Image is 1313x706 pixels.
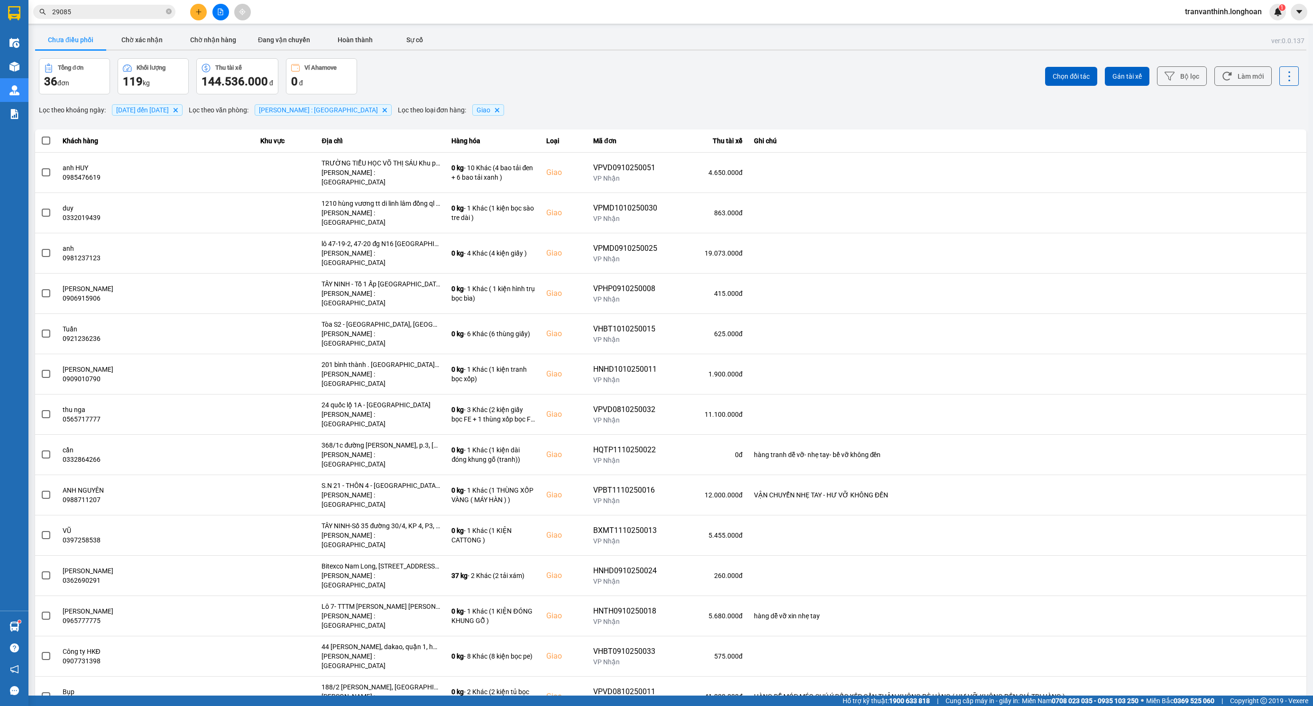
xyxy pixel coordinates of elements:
[321,199,440,208] div: 1210 hùng vương tt di linh lâm đồng ql 20
[451,366,464,373] span: 0 kg
[123,75,143,88] span: 119
[588,129,663,153] th: Mã đơn
[321,481,440,490] div: S.N 21 - THÔN 4 - [GEOGRAPHIC_DATA] - ĐẠ HUOAI - [GEOGRAPHIC_DATA] ( GẦN TRẠM Y [GEOGRAPHIC_DATA]...
[39,105,106,115] span: Lọc theo khoảng ngày :
[451,651,535,661] div: - 8 Khác (8 kiện bọc pe)
[593,496,657,505] div: VP Nhận
[546,368,582,380] div: Giao
[63,244,249,253] div: anh
[63,495,249,504] div: 0988711207
[286,58,357,94] button: Ví Ahamove0 đ
[63,486,249,495] div: ANH NGUYÊN
[451,284,535,303] div: - 1 Khác ( 1 kiện hình trụ bọc bìa)
[451,687,535,706] div: - 2 Khác (2 kiện tủ bọc PE )
[118,58,189,94] button: Khối lượng119kg
[451,571,535,580] div: - 2 Khác (2 tải xám)
[669,651,743,661] div: 575.000 đ
[451,446,464,454] span: 0 kg
[63,455,249,464] div: 0332864266
[321,410,440,429] div: [PERSON_NAME] : [GEOGRAPHIC_DATA]
[1177,6,1269,18] span: tranvanthinh.longhoan
[546,328,582,339] div: Giao
[39,9,46,15] span: search
[63,535,249,545] div: 0397258538
[669,329,743,339] div: 625.000 đ
[593,162,657,174] div: VPVD0910250051
[451,607,464,615] span: 0 kg
[593,243,657,254] div: VPMD0910250025
[593,525,657,536] div: BXMT1110250013
[116,106,169,114] span: 01/09/2025 đến 13/10/2025
[1052,697,1139,705] strong: 0708 023 035 - 0935 103 250
[63,334,249,343] div: 0921236236
[10,643,19,652] span: question-circle
[63,293,249,303] div: 0906915906
[451,285,464,293] span: 0 kg
[593,646,657,657] div: VHBT0910250033
[321,602,440,611] div: Lô 7- TTTM [PERSON_NAME] [PERSON_NAME] - Phường 1 [GEOGRAPHIC_DATA], [GEOGRAPHIC_DATA]
[593,565,657,577] div: HNHD0910250024
[321,208,440,227] div: [PERSON_NAME] : [GEOGRAPHIC_DATA]
[10,665,19,674] span: notification
[166,9,172,14] span: close-circle
[669,369,743,379] div: 1.900.000 đ
[1280,4,1284,11] span: 1
[593,283,657,294] div: VPHP0910250008
[669,289,743,298] div: 415.000 đ
[63,365,249,374] div: [PERSON_NAME]
[9,38,19,48] img: warehouse-icon
[546,489,582,501] div: Giao
[1274,8,1282,16] img: icon-new-feature
[593,605,657,617] div: HNTH0910250018
[9,622,19,632] img: warehouse-icon
[63,526,249,535] div: VŨ
[321,642,440,651] div: 44 [PERSON_NAME], dakao, quận 1, hcm
[546,207,582,219] div: Giao
[190,4,207,20] button: plus
[669,208,743,218] div: 863.000 đ
[451,329,535,339] div: - 6 Khác (6 thùng giấy)
[477,106,490,114] span: Giao
[234,4,251,20] button: aim
[593,657,657,667] div: VP Nhận
[123,74,184,89] div: kg
[546,530,582,541] div: Giao
[382,107,387,113] svg: Delete
[451,526,535,545] div: - 1 Khác (1 KIỆN CATTONG )
[398,105,467,115] span: Lọc theo loại đơn hàng :
[669,168,743,177] div: 4.650.000 đ
[451,527,464,534] span: 0 kg
[451,606,535,625] div: - 1 Khác (1 KIỆN ĐÓNG KHUNG GỖ )
[451,365,535,384] div: - 1 Khác (1 kiện tranh bọc xốp)
[451,203,535,222] div: - 1 Khác (1 kiện bọc sào tre dài )
[63,284,249,293] div: [PERSON_NAME]
[1146,696,1214,706] span: Miền Bắc
[10,686,19,695] span: message
[1279,4,1285,11] sup: 1
[889,697,930,705] strong: 1900 633 818
[321,571,440,590] div: [PERSON_NAME] : [GEOGRAPHIC_DATA]
[1174,697,1214,705] strong: 0369 525 060
[52,7,164,17] input: Tìm tên, số ĐT hoặc mã đơn
[593,335,657,344] div: VP Nhận
[593,214,657,223] div: VP Nhận
[593,536,657,546] div: VP Nhận
[9,85,19,95] img: warehouse-icon
[546,288,582,299] div: Giao
[63,374,249,384] div: 0909010790
[321,360,440,369] div: 201 bình thành . [GEOGRAPHIC_DATA], [GEOGRAPHIC_DATA], [GEOGRAPHIC_DATA]
[546,610,582,622] div: Giao
[321,440,440,450] div: 368/1c đường [PERSON_NAME], p.3, [GEOGRAPHIC_DATA], [GEOGRAPHIC_DATA]
[1295,8,1304,16] span: caret-down
[166,8,172,17] span: close-circle
[593,617,657,626] div: VP Nhận
[451,164,464,172] span: 0 kg
[669,571,743,580] div: 260.000 đ
[1141,699,1144,703] span: ⚪️
[1260,697,1267,704] span: copyright
[39,58,110,94] button: Tổng đơn36đơn
[593,364,657,375] div: HNHD1010250011
[63,606,249,616] div: [PERSON_NAME]
[1053,72,1090,81] span: Chọn đối tác
[9,109,19,119] img: solution-icon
